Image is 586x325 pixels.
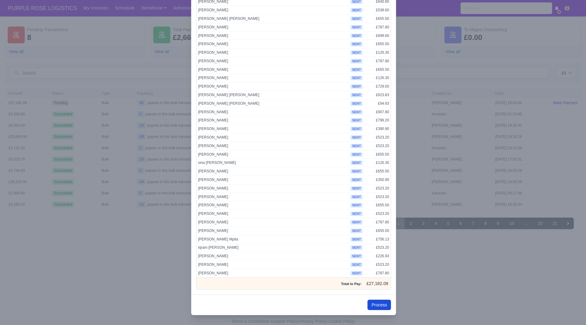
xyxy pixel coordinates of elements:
td: [PERSON_NAME] [197,6,349,15]
td: [PERSON_NAME] [197,108,349,116]
td: £699.60 [364,31,391,40]
span: sent [350,50,362,55]
td: £787.80 [364,23,391,31]
span: sent [350,93,362,97]
td: [PERSON_NAME] [197,133,349,142]
td: £126.30 [364,159,391,167]
td: [PERSON_NAME] [197,193,349,201]
td: £655.50 [364,40,391,49]
td: £787.80 [364,218,391,227]
td: £126.30 [364,74,391,82]
td: £523.20 [364,261,391,269]
td: £126.30 [364,49,391,57]
td: £655.50 [364,201,391,210]
td: £523.20 [364,133,391,142]
span: sent [350,152,362,157]
span: sent [350,42,362,46]
span: sent [350,25,362,30]
span: sent [350,186,362,191]
span: sent [350,118,362,123]
span: sent [350,135,362,140]
span: sent [350,178,362,182]
span: sent [350,195,362,199]
td: £787.80 [364,269,391,277]
span: sent [350,262,362,267]
td: £655.50 [364,150,391,159]
td: [PERSON_NAME] [197,125,349,133]
td: £226.93 [364,252,391,261]
span: sent [350,84,362,89]
td: [PERSON_NAME] [197,31,349,40]
td: [PERSON_NAME] [197,82,349,91]
td: £538.60 [364,6,391,15]
td: [PERSON_NAME] [197,65,349,74]
strong: Total to Pay: [341,282,361,286]
td: £523.20 [364,184,391,193]
td: £94.63 [364,99,391,108]
td: [PERSON_NAME] [197,218,349,227]
span: sent [350,34,362,38]
iframe: Chat Widget [476,254,586,325]
td: [PERSON_NAME] [197,57,349,65]
button: Process [367,300,391,310]
span: sent [350,59,362,63]
td: [PERSON_NAME] [PERSON_NAME] [197,99,349,108]
td: £655.50 [364,167,391,176]
td: £27,182.09 [364,277,391,289]
td: [PERSON_NAME] [197,176,349,184]
span: sent [350,169,362,174]
span: sent [350,101,362,106]
td: £907.80 [364,108,391,116]
td: £787.80 [364,57,391,65]
span: sent [350,67,362,72]
span: sent [350,254,362,258]
span: sent [350,16,362,21]
td: £523.20 [364,142,391,150]
span: sent [350,161,362,165]
td: [PERSON_NAME] [197,261,349,269]
td: £523.20 [364,244,391,252]
span: sent [350,203,362,208]
span: sent [350,237,362,242]
td: £655.50 [364,226,391,235]
td: [PERSON_NAME] [197,40,349,49]
td: £655.50 [364,14,391,23]
td: £729.00 [364,82,391,91]
td: [PERSON_NAME] [197,226,349,235]
td: [PERSON_NAME] [197,167,349,176]
td: [PERSON_NAME] [PERSON_NAME] [197,91,349,99]
td: [PERSON_NAME] [197,210,349,218]
td: [PERSON_NAME] [197,23,349,31]
span: sent [350,76,362,80]
td: [PERSON_NAME] [197,184,349,193]
td: £655.50 [364,65,391,74]
td: £523.20 [364,193,391,201]
td: sina [PERSON_NAME] [197,159,349,167]
span: sent [350,271,362,276]
td: Iqram [PERSON_NAME] [197,244,349,252]
td: £390.90 [364,125,391,133]
td: £756.13 [364,235,391,244]
span: sent [350,127,362,131]
td: [PERSON_NAME] Mpita [197,235,349,244]
span: sent [350,110,362,114]
span: sent [350,144,362,148]
span: sent [350,8,362,13]
span: sent [350,245,362,250]
td: £799.20 [364,116,391,125]
span: sent [350,211,362,216]
td: [PERSON_NAME] [197,150,349,159]
td: [PERSON_NAME] [197,49,349,57]
td: [PERSON_NAME] [197,201,349,210]
td: [PERSON_NAME] [197,252,349,261]
td: [PERSON_NAME] [197,74,349,82]
td: [PERSON_NAME] [PERSON_NAME] [197,14,349,23]
td: £623.83 [364,91,391,99]
td: [PERSON_NAME] [197,269,349,277]
span: sent [350,229,362,233]
td: [PERSON_NAME] [197,116,349,125]
td: £523.20 [364,210,391,218]
td: £350.90 [364,176,391,184]
td: [PERSON_NAME] [197,142,349,150]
